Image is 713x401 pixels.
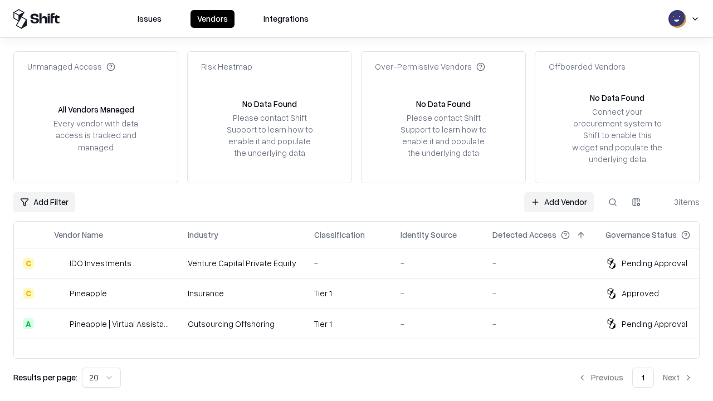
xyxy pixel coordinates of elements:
div: Outsourcing Offshoring [188,318,296,330]
div: Approved [622,287,659,299]
div: No Data Found [416,98,471,110]
div: - [401,318,475,330]
div: Insurance [188,287,296,299]
div: All Vendors Managed [58,104,134,115]
button: 1 [632,368,654,388]
div: - [314,257,383,269]
div: Pineapple | Virtual Assistant Agency [70,318,170,330]
div: Venture Capital Private Equity [188,257,296,269]
div: - [401,287,475,299]
div: Classification [314,229,365,241]
button: Add Filter [13,192,75,212]
div: Offboarded Vendors [549,61,626,72]
button: Vendors [191,10,235,28]
div: - [492,257,588,269]
div: - [492,318,588,330]
div: No Data Found [590,92,644,104]
div: IDO Investments [70,257,131,269]
div: Tier 1 [314,318,383,330]
button: Integrations [257,10,315,28]
div: C [23,288,34,299]
img: IDO Investments [54,258,65,269]
div: No Data Found [242,98,297,110]
div: C [23,258,34,269]
div: Please contact Shift Support to learn how to enable it and populate the underlying data [397,112,490,159]
div: - [401,257,475,269]
div: Identity Source [401,229,457,241]
p: Results per page: [13,371,77,383]
div: Every vendor with data access is tracked and managed [50,118,142,153]
div: Pending Approval [622,257,687,269]
div: A [23,318,34,329]
div: - [492,287,588,299]
button: Issues [131,10,168,28]
div: Over-Permissive Vendors [375,61,485,72]
div: Industry [188,229,218,241]
div: Detected Access [492,229,556,241]
div: 3 items [655,196,700,208]
div: Governance Status [605,229,677,241]
div: Pineapple [70,287,107,299]
div: Unmanaged Access [27,61,115,72]
div: Risk Heatmap [201,61,252,72]
div: Vendor Name [54,229,103,241]
img: Pineapple | Virtual Assistant Agency [54,318,65,329]
nav: pagination [571,368,700,388]
div: Please contact Shift Support to learn how to enable it and populate the underlying data [223,112,316,159]
div: Pending Approval [622,318,687,330]
div: Connect your procurement system to Shift to enable this widget and populate the underlying data [571,106,663,165]
div: Tier 1 [314,287,383,299]
img: Pineapple [54,288,65,299]
a: Add Vendor [524,192,594,212]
